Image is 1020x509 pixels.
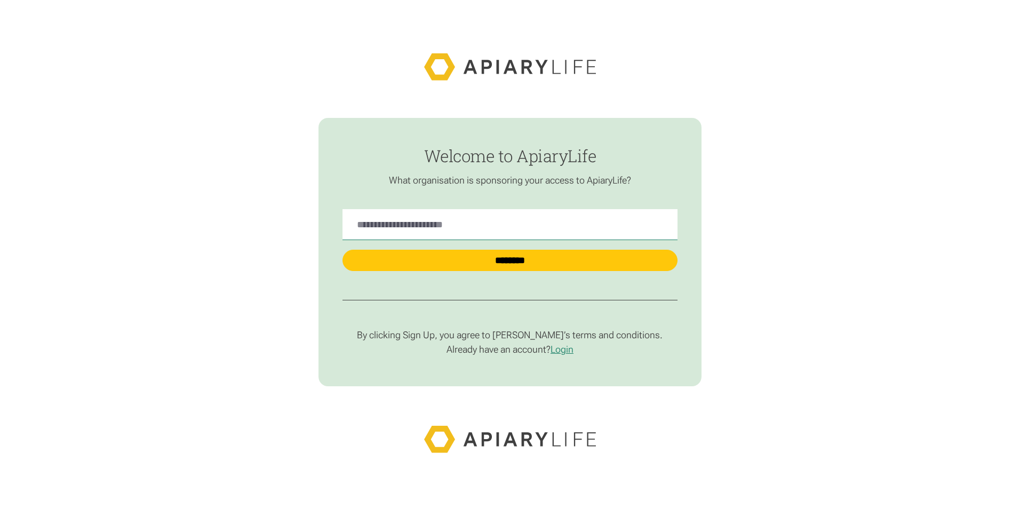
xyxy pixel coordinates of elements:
form: find-employer [318,118,701,387]
h1: Welcome to ApiaryLife [342,147,678,165]
p: Already have an account? [342,344,678,355]
a: Login [551,344,573,355]
p: What organisation is sponsoring your access to ApiaryLife? [342,174,678,186]
p: By clicking Sign Up, you agree to [PERSON_NAME]’s terms and conditions. [342,329,678,341]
